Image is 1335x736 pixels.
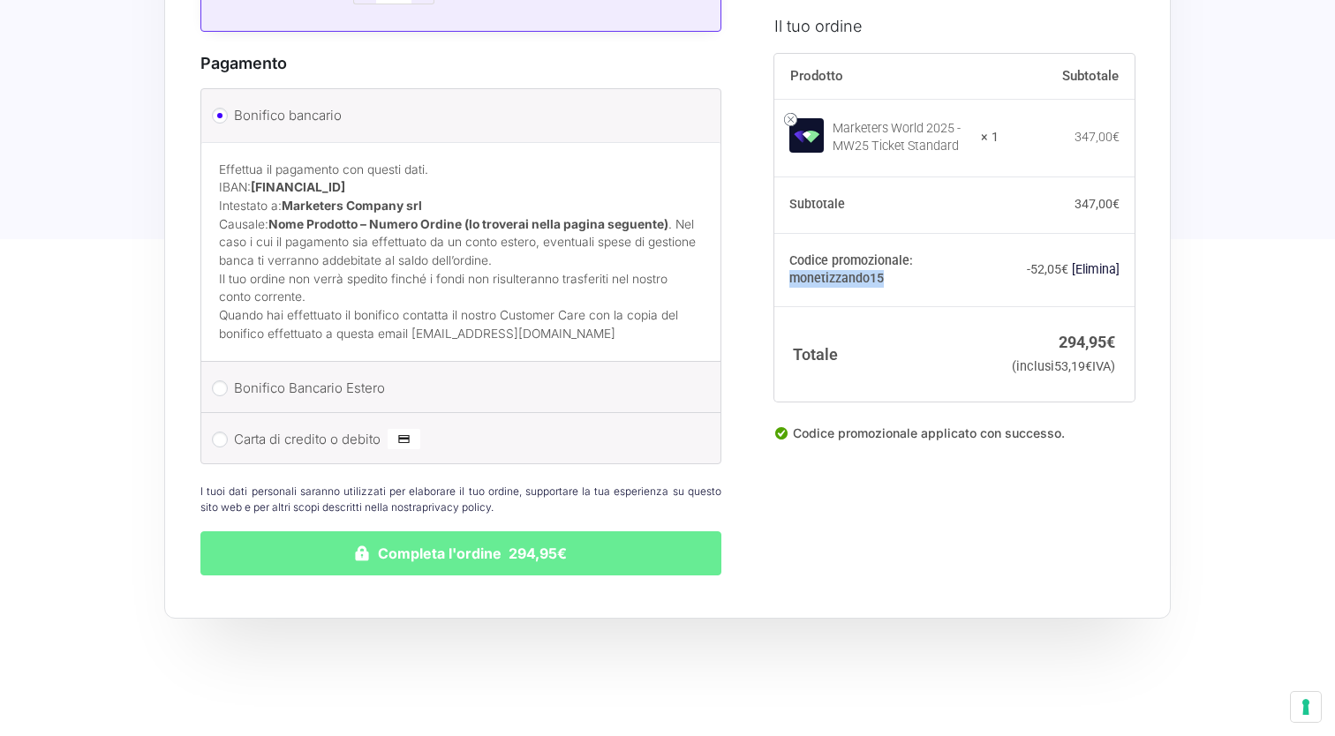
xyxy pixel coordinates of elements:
[1061,262,1068,276] span: €
[833,120,970,155] div: Marketers World 2025 - MW25 Ticket Standard
[251,180,345,194] strong: [FINANCIAL_ID]
[1072,262,1120,276] a: Rimuovi il codice promozionale monetizzando15
[774,233,999,307] th: Codice promozionale: monetizzando15
[981,129,999,146] strong: × 1
[1291,692,1321,722] button: Le tue preferenze relative al consenso per le tecnologie di tracciamento
[200,484,721,515] p: I tuoi dati personali saranno utilizzati per elaborare il tuo ordine, supportare la tua esperienz...
[1075,130,1120,144] bdi: 347,00
[774,53,999,99] th: Prodotto
[774,13,1135,37] h3: Il tuo ordine
[282,199,422,213] strong: Marketers Company srl
[422,500,491,514] a: privacy policy
[1054,358,1092,373] span: 53,19
[1106,333,1115,351] span: €
[200,531,721,575] button: Completa l'ordine 294,95€
[234,102,682,129] label: Bonifico bancario
[774,176,999,233] th: Subtotale
[999,53,1135,99] th: Subtotale
[219,161,703,270] p: Effettua il pagamento con questi dati. IBAN: Intestato a: Causale: . Nel caso i cui il pagamento ...
[234,375,682,402] label: Bonifico Bancario Estero
[774,306,999,401] th: Totale
[1059,333,1115,351] bdi: 294,95
[789,117,824,152] img: Marketers World 2025 - MW25 Ticket Standard
[774,423,1135,456] div: Codice promozionale applicato con successo.
[200,51,721,75] h3: Pagamento
[1112,197,1120,211] span: €
[1012,358,1115,373] small: (inclusi IVA)
[388,428,420,449] img: Carta di credito o debito
[1085,358,1092,373] span: €
[268,217,668,231] strong: Nome Prodotto – Numero Ordine (lo troverai nella pagina seguente)
[234,426,682,453] label: Carta di credito o debito
[1075,197,1120,211] bdi: 347,00
[219,306,703,342] p: Quando hai effettuato il bonifico contatta il nostro Customer Care con la copia del bonifico effe...
[1030,262,1068,276] span: 52,05
[1112,130,1120,144] span: €
[219,270,703,306] p: Il tuo ordine non verrà spedito finché i fondi non risulteranno trasferiti nel nostro conto corre...
[999,233,1135,307] td: -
